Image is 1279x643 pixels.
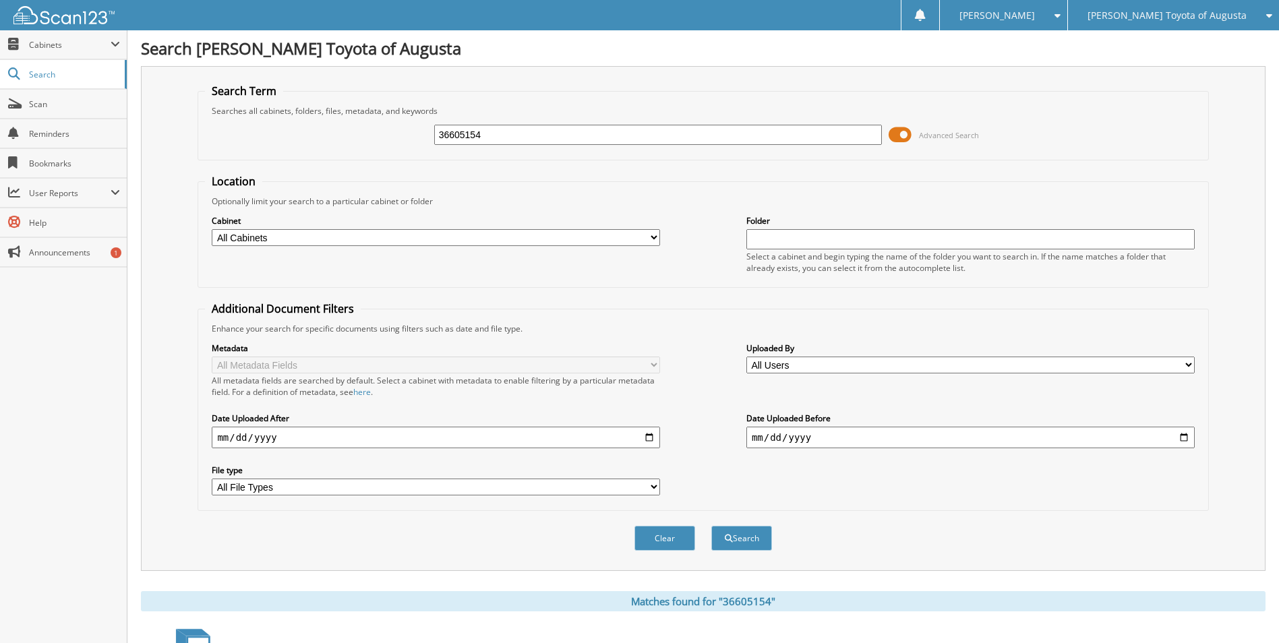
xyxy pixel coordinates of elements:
label: Uploaded By [746,342,1195,354]
input: end [746,427,1195,448]
label: File type [212,464,660,476]
img: scan123-logo-white.svg [13,6,115,24]
label: Folder [746,215,1195,226]
span: Bookmarks [29,158,120,169]
label: Date Uploaded Before [746,412,1195,424]
div: Enhance your search for specific documents using filters such as date and file type. [205,323,1201,334]
div: Select a cabinet and begin typing the name of the folder you want to search in. If the name match... [746,251,1195,274]
input: start [212,427,660,448]
button: Search [711,526,772,551]
span: Help [29,217,120,228]
span: Announcements [29,247,120,258]
legend: Location [205,174,262,189]
label: Date Uploaded After [212,412,660,424]
label: Cabinet [212,215,660,226]
label: Metadata [212,342,660,354]
div: Searches all cabinets, folders, files, metadata, and keywords [205,105,1201,117]
div: 1 [111,247,121,258]
div: Matches found for "36605154" [141,591,1266,611]
span: Reminders [29,128,120,140]
span: Search [29,69,118,80]
span: User Reports [29,187,111,199]
legend: Additional Document Filters [205,301,361,316]
span: Scan [29,98,120,110]
h1: Search [PERSON_NAME] Toyota of Augusta [141,37,1266,59]
span: Cabinets [29,39,111,51]
button: Clear [634,526,695,551]
div: Optionally limit your search to a particular cabinet or folder [205,195,1201,207]
span: Advanced Search [919,130,979,140]
legend: Search Term [205,84,283,98]
a: here [353,386,371,398]
span: [PERSON_NAME] [959,11,1035,20]
span: [PERSON_NAME] Toyota of Augusta [1088,11,1247,20]
div: All metadata fields are searched by default. Select a cabinet with metadata to enable filtering b... [212,375,660,398]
